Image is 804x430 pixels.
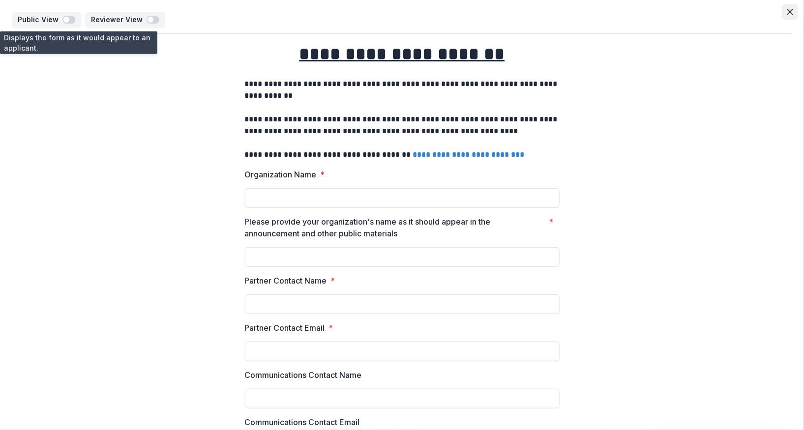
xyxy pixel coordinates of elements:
[12,12,81,28] button: Public View
[85,12,165,28] button: Reviewer View
[18,16,62,24] p: Public View
[245,169,317,180] p: Organization Name
[245,369,362,381] p: Communications Contact Name
[245,416,360,428] p: Communications Contact Email
[245,275,327,287] p: Partner Contact Name
[91,16,147,24] p: Reviewer View
[782,4,798,20] button: Close
[245,322,325,334] p: Partner Contact Email
[245,216,545,239] p: Please provide your organization's name as it should appear in the announcement and other public ...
